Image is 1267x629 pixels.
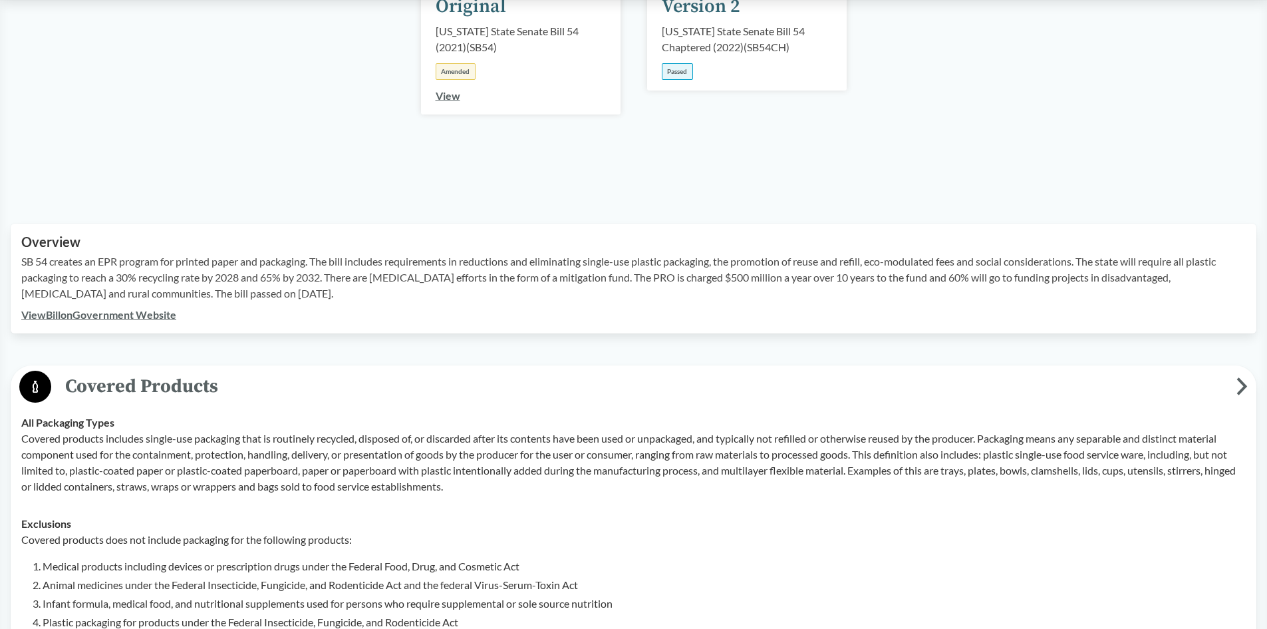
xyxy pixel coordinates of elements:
[21,234,1246,250] h2: Overview
[51,371,1236,401] span: Covered Products
[662,23,832,55] div: [US_STATE] State Senate Bill 54 Chaptered (2022) ( SB54CH )
[21,416,114,429] strong: All Packaging Types
[436,23,606,55] div: [US_STATE] State Senate Bill 54 (2021) ( SB54 )
[21,431,1246,495] p: Covered products includes single-use packaging that is routinely recycled, disposed of, or discar...
[662,63,693,80] div: Passed
[21,532,1246,548] p: Covered products does not include packaging for the following products:
[43,558,1246,574] li: Medical products including devices or prescription drugs under the Federal Food, Drug, and Cosmet...
[43,596,1246,612] li: Infant formula, medical food, and nutritional supplements used for persons who require supplement...
[43,577,1246,593] li: Animal medicines under the Federal Insecticide, Fungicide, and Rodenticide Act and the federal Vi...
[436,89,460,102] a: View
[436,63,476,80] div: Amended
[21,254,1246,302] p: SB 54 creates an EPR program for printed paper and packaging. The bill includes requirements in r...
[21,517,71,530] strong: Exclusions
[21,308,176,321] a: ViewBillonGovernment Website
[15,370,1252,404] button: Covered Products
